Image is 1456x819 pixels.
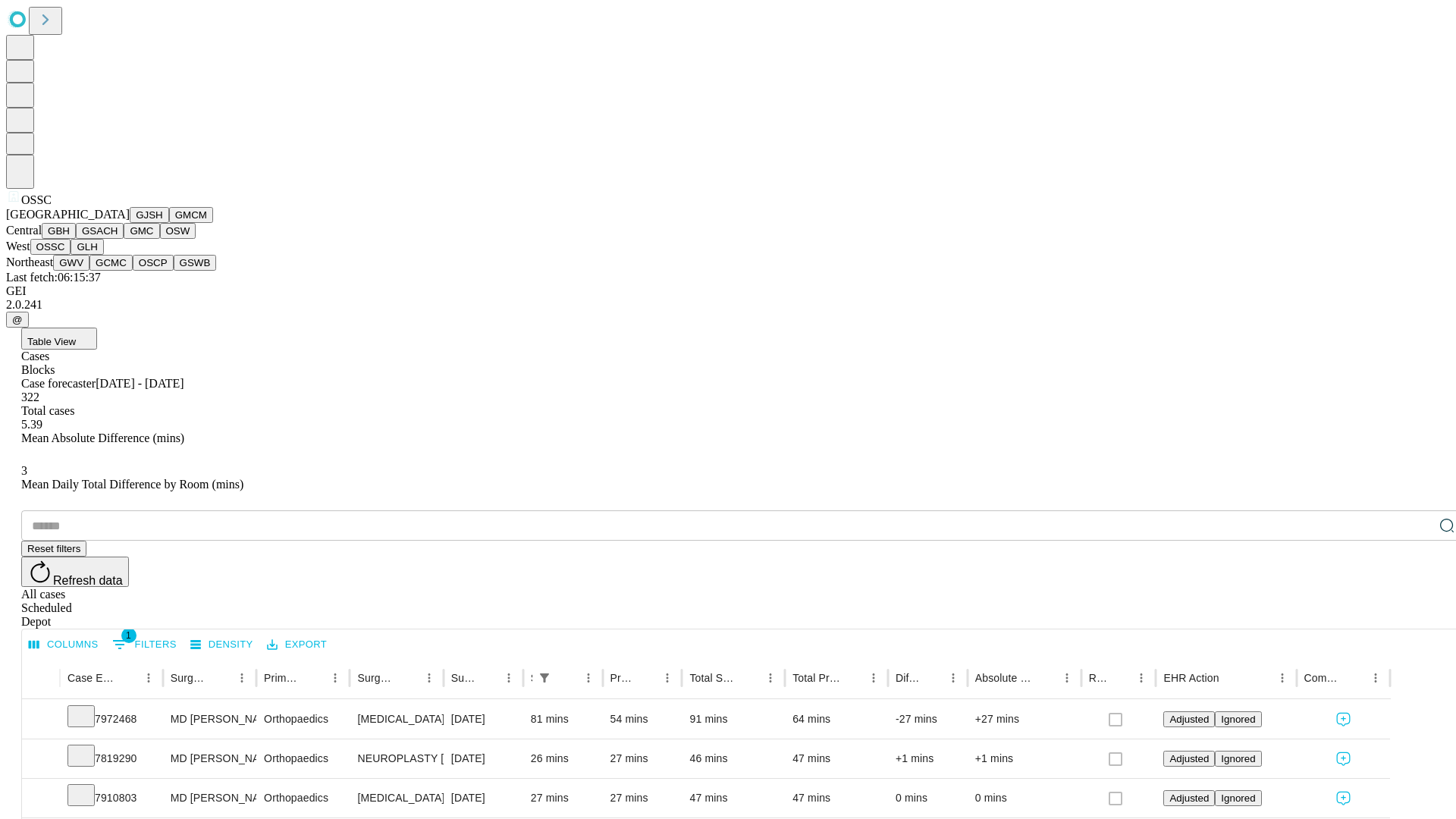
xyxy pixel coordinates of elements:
button: Menu [943,667,964,689]
div: Predicted In Room Duration [610,672,635,684]
button: Sort [1109,667,1131,689]
div: Comments [1304,672,1342,684]
button: Menu [325,667,346,689]
div: NEUROPLASTY [MEDICAL_DATA] AT [GEOGRAPHIC_DATA] [357,739,435,778]
button: Density [187,633,257,657]
div: [DATE] [451,700,516,739]
span: Ignored [1221,792,1255,804]
div: Total Predicted Duration [792,672,840,684]
div: [DATE] [451,779,516,817]
div: +1 mins [896,739,960,778]
button: OSCP [133,255,174,271]
div: [DATE] [451,739,516,778]
span: Ignored [1221,753,1255,764]
button: OSW [160,223,196,239]
div: MD [PERSON_NAME] [PERSON_NAME] Md [171,779,249,817]
div: 7819290 [67,739,155,778]
button: Sort [635,667,657,689]
button: Menu [498,667,519,689]
button: Menu [138,667,159,689]
button: Reset filters [21,541,86,557]
button: Menu [657,667,678,689]
button: Expand [30,746,52,773]
div: 0 mins [896,779,960,817]
button: Expand [30,786,52,812]
div: -27 mins [896,700,960,739]
button: Menu [1365,667,1386,689]
div: Surgery Date [451,672,475,684]
div: 1 active filter [534,667,555,689]
button: GMC [124,223,159,239]
div: Resolved in EHR [1089,672,1109,684]
span: @ [12,314,23,325]
div: Primary Service [264,672,302,684]
div: 47 mins [689,779,777,817]
button: Sort [1035,667,1056,689]
span: Ignored [1221,714,1255,725]
button: Menu [863,667,884,689]
span: 3 [21,464,27,477]
button: Ignored [1215,711,1261,727]
button: Menu [1056,667,1078,689]
span: Central [6,224,42,237]
div: GEI [6,284,1450,298]
button: Menu [419,667,440,689]
div: Scheduled In Room Duration [531,672,532,684]
div: Orthopaedics [264,700,342,739]
div: 7910803 [67,779,155,817]
span: Table View [27,336,76,347]
button: Sort [921,667,943,689]
button: Show filters [108,632,180,657]
span: [GEOGRAPHIC_DATA] [6,208,130,221]
span: Adjusted [1169,714,1209,725]
span: Northeast [6,256,53,268]
button: @ [6,312,29,328]
div: 27 mins [610,779,675,817]
span: Case forecaster [21,377,96,390]
button: Adjusted [1163,790,1215,806]
span: Reset filters [27,543,80,554]
div: 2.0.241 [6,298,1450,312]
button: Menu [1131,667,1152,689]
button: Ignored [1215,790,1261,806]
button: Sort [210,667,231,689]
button: Sort [842,667,863,689]
div: Absolute Difference [975,672,1034,684]
button: GCMC [89,255,133,271]
div: MD [PERSON_NAME] [PERSON_NAME] Md [171,700,249,739]
span: 1 [121,628,136,643]
span: Adjusted [1169,792,1209,804]
button: GSACH [76,223,124,239]
div: MD [PERSON_NAME] [PERSON_NAME] Md [171,739,249,778]
span: OSSC [21,193,52,206]
button: Sort [303,667,325,689]
div: Difference [896,672,920,684]
div: Surgeon Name [171,672,209,684]
button: Sort [477,667,498,689]
div: 64 mins [792,700,880,739]
button: GJSH [130,207,169,223]
button: GMCM [169,207,213,223]
button: OSSC [30,239,71,255]
div: 46 mins [689,739,777,778]
button: Adjusted [1163,711,1215,727]
div: 27 mins [610,739,675,778]
button: Sort [557,667,578,689]
button: Sort [117,667,138,689]
button: Menu [231,667,253,689]
span: Adjusted [1169,753,1209,764]
div: Total Scheduled Duration [689,672,737,684]
span: 322 [21,391,39,403]
span: Refresh data [53,574,123,587]
span: Mean Daily Total Difference by Room (mins) [21,478,243,491]
div: 54 mins [610,700,675,739]
button: GSWB [174,255,217,271]
div: [MEDICAL_DATA] INTERPHALANGEAL JOINT [357,700,435,739]
button: Sort [1221,667,1242,689]
span: [DATE] - [DATE] [96,377,184,390]
div: 47 mins [792,779,880,817]
span: Last fetch: 06:15:37 [6,271,101,284]
div: 81 mins [531,700,595,739]
button: GLH [71,239,103,255]
button: Select columns [25,633,102,657]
